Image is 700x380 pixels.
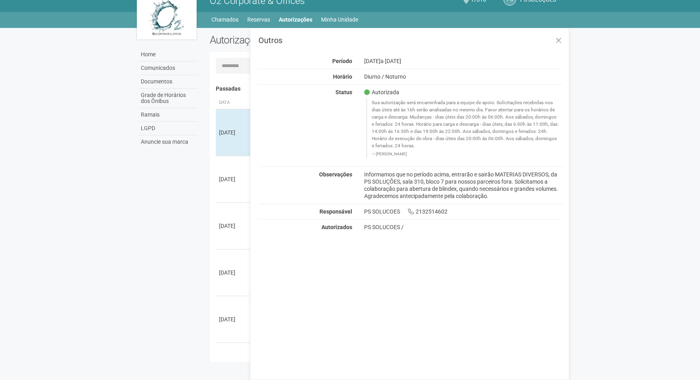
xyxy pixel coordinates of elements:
h2: Autorizações [210,34,381,46]
div: [DATE] [219,129,248,137]
a: Autorizações [279,14,312,25]
strong: Horário [333,73,352,80]
strong: Responsável [319,208,352,215]
span: Autorizada [364,89,399,96]
h3: Outros [258,36,563,44]
strong: Observações [319,171,352,178]
strong: Status [335,89,352,95]
div: [DATE] [219,315,248,323]
strong: Período [332,58,352,64]
h4: Passadas [216,86,558,92]
a: LGPD [139,122,198,135]
a: Anuncie sua marca [139,135,198,148]
footer: [PERSON_NAME] [372,151,559,157]
a: Documentos [139,75,198,89]
blockquote: Sua autorização será encaminhada para a equipe de apoio. Solicitações recebidas nos dias úteis at... [366,98,563,158]
div: [DATE] [358,57,569,65]
a: Reservas [247,14,270,25]
div: [DATE] [219,175,248,183]
span: a [DATE] [381,58,401,64]
div: [DATE] [219,222,248,230]
a: Minha Unidade [321,14,358,25]
th: Data [216,96,252,109]
div: PS SOLUCOES / [364,224,563,231]
div: Diurno / Noturno [358,73,569,80]
div: [DATE] [219,269,248,277]
a: Ramais [139,108,198,122]
a: Home [139,48,198,61]
a: Chamados [211,14,239,25]
a: Grade de Horários dos Ônibus [139,89,198,108]
div: PS SOLUCOES 2132514602 [358,208,569,215]
div: Informamos que no período acima, entrarão e sairão MATERIAS DIVERSOS, da PS SOLUÇÕES, sala 310, b... [358,171,569,200]
strong: Autorizados [321,224,352,230]
a: Comunicados [139,61,198,75]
